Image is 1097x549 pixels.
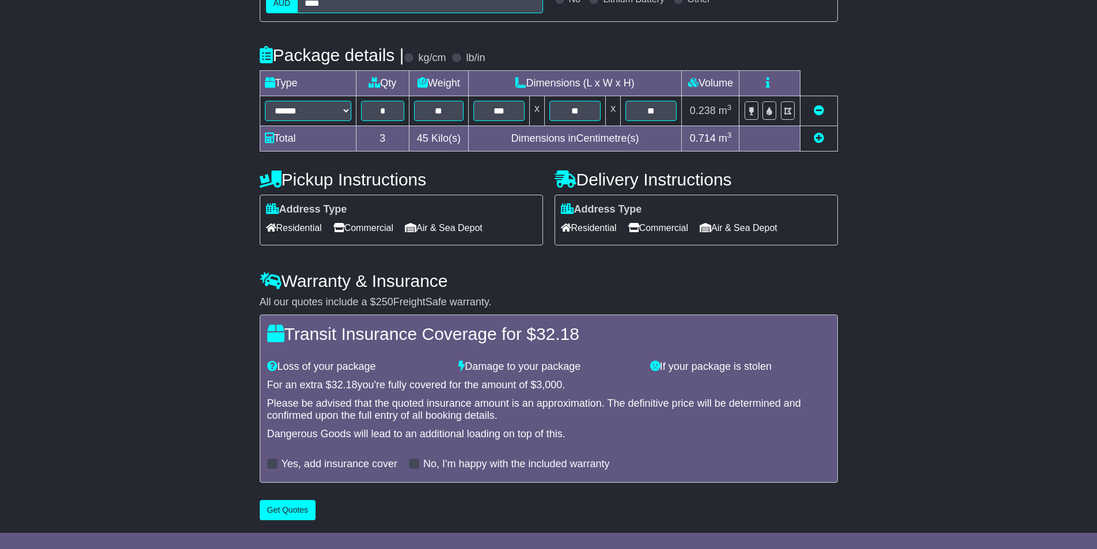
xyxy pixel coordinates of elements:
[606,96,621,126] td: x
[418,52,446,65] label: kg/cm
[405,219,483,237] span: Air & Sea Depot
[536,324,579,343] span: 32.18
[423,458,610,471] label: No, I'm happy with the included warranty
[561,219,617,237] span: Residential
[356,126,409,152] td: 3
[453,361,644,373] div: Damage to your package
[682,71,739,96] td: Volume
[260,71,356,96] td: Type
[260,500,316,520] button: Get Quotes
[727,131,732,139] sup: 3
[529,96,544,126] td: x
[266,219,322,237] span: Residential
[267,379,830,392] div: For an extra $ you're fully covered for the amount of $ .
[536,379,562,391] span: 3,000
[260,296,838,309] div: All our quotes include a $ FreightSafe warranty.
[814,105,824,116] a: Remove this item
[409,126,469,152] td: Kilo(s)
[260,46,404,65] h4: Package details |
[628,219,688,237] span: Commercial
[690,105,716,116] span: 0.238
[719,105,732,116] span: m
[266,203,347,216] label: Address Type
[561,203,642,216] label: Address Type
[260,126,356,152] td: Total
[644,361,836,373] div: If your package is stolen
[376,296,393,308] span: 250
[261,361,453,373] div: Loss of your package
[260,170,543,189] h4: Pickup Instructions
[466,52,485,65] label: lb/in
[267,324,830,343] h4: Transit Insurance Coverage for $
[260,271,838,290] h4: Warranty & Insurance
[814,132,824,144] a: Add new item
[468,71,682,96] td: Dimensions (L x W x H)
[267,428,830,441] div: Dangerous Goods will lead to an additional loading on top of this.
[332,379,358,391] span: 32.18
[468,126,682,152] td: Dimensions in Centimetre(s)
[700,219,777,237] span: Air & Sea Depot
[727,103,732,112] sup: 3
[690,132,716,144] span: 0.714
[409,71,469,96] td: Weight
[282,458,397,471] label: Yes, add insurance cover
[417,132,428,144] span: 45
[333,219,393,237] span: Commercial
[356,71,409,96] td: Qty
[555,170,838,189] h4: Delivery Instructions
[719,132,732,144] span: m
[267,397,830,422] div: Please be advised that the quoted insurance amount is an approximation. The definitive price will...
